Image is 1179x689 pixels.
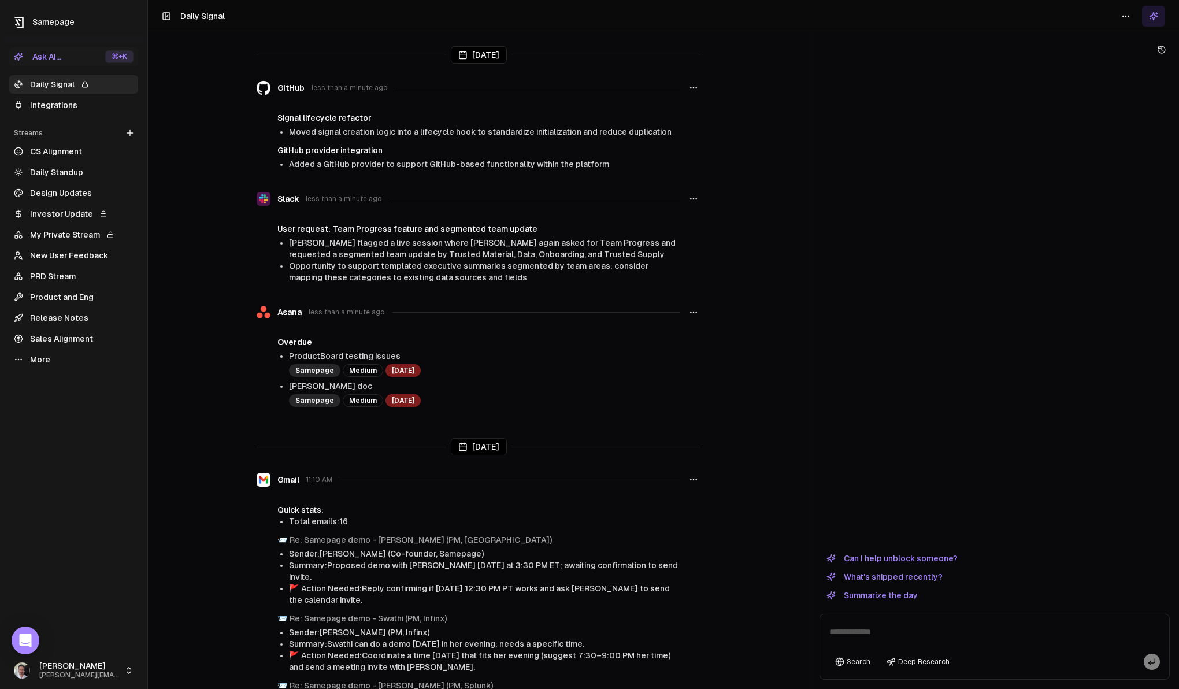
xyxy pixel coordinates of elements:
a: [PERSON_NAME] doc [289,381,372,391]
div: Streams [9,124,138,142]
button: Search [829,654,876,670]
span: Slack [277,193,299,205]
h4: Signal lifecycle refactor [277,112,680,124]
img: Slack [257,192,270,206]
a: Re: Samepage demo - Swathi (PM, Infinx) [290,614,447,623]
h4: Overdue [277,336,680,348]
div: ⌘ +K [105,50,134,63]
div: Medium [343,394,383,407]
h4: GitHub provider integration [277,145,680,156]
a: Release Notes [9,309,138,327]
span: Added a GitHub provider to support GitHub-based functionality within the platform [289,160,609,169]
button: Summarize the day [820,588,925,602]
a: CS Alignment [9,142,138,161]
a: Investor Update [9,205,138,223]
span: flag [289,651,299,660]
span: Gmail [277,474,299,486]
a: Product and Eng [9,288,138,306]
a: New User Feedback [9,246,138,265]
span: less than a minute ago [309,308,385,317]
span: [PERSON_NAME] flagged a live session where [PERSON_NAME] again asked for Team Progress and reques... [289,238,676,259]
span: Opportunity to support templated executive summaries segmented by team areas; consider mapping th... [289,261,648,282]
li: Summary: Proposed demo with [PERSON_NAME] [DATE] at 3:30 PM ET; awaiting confirmation to send inv... [289,560,680,583]
span: envelope [277,614,287,623]
span: Asana [277,306,302,318]
a: More [9,350,138,369]
li: Sender: [PERSON_NAME] (PM, Infinx) [289,627,680,638]
li: Summary: Swathi can do a demo [DATE] in her evening; needs a specific time. [289,638,680,650]
div: [DATE] [451,438,507,455]
span: [PERSON_NAME] [39,661,120,672]
h4: User request: Team Progress feature and segmented team update [277,223,680,235]
span: [PERSON_NAME][EMAIL_ADDRESS] [39,671,120,680]
div: Samepage [289,364,340,377]
a: Integrations [9,96,138,114]
span: less than a minute ago [306,194,382,203]
div: Medium [343,364,383,377]
li: Action Needed: Reply confirming if [DATE] 12:30 PM PT works and ask [PERSON_NAME] to send the cal... [289,583,680,606]
div: Quick stats: [277,504,680,516]
li: Action Needed: Coordinate a time [DATE] that fits her evening (suggest 7:30–9:00 PM her time) and... [289,650,680,673]
li: Total emails: 16 [289,516,680,527]
div: Ask AI... [14,51,61,62]
li: Sender: [PERSON_NAME] (Co-founder, Samepage) [289,548,680,560]
span: envelope [277,535,287,544]
a: PRD Stream [9,267,138,286]
span: less than a minute ago [312,83,388,92]
span: Samepage [32,17,75,27]
img: Asana [257,306,270,319]
button: Can I help unblock someone? [820,551,965,565]
a: My Private Stream [9,225,138,244]
div: [DATE] [451,46,507,64]
span: flag [289,584,299,593]
div: [DATE] [385,394,421,407]
a: Daily Signal [9,75,138,94]
div: Samepage [289,394,340,407]
a: Re: Samepage demo - [PERSON_NAME] (PM, [GEOGRAPHIC_DATA]) [290,535,552,544]
h1: Daily Signal [180,10,225,22]
span: Moved signal creation logic into a lifecycle hook to standardize initialization and reduce duplic... [289,127,672,136]
img: _image [14,662,30,679]
img: Gmail [257,473,270,487]
button: What's shipped recently? [820,570,950,584]
img: GitHub [257,81,270,94]
div: Open Intercom Messenger [12,627,39,654]
a: Sales Alignment [9,329,138,348]
button: Ask AI...⌘+K [9,47,138,66]
a: Daily Standup [9,163,138,181]
div: [DATE] [385,364,421,377]
span: GitHub [277,82,305,94]
a: ProductBoard testing issues [289,351,401,361]
button: [PERSON_NAME][PERSON_NAME][EMAIL_ADDRESS] [9,657,138,684]
button: Deep Research [881,654,955,670]
span: 11:10 AM [306,475,332,484]
a: Design Updates [9,184,138,202]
